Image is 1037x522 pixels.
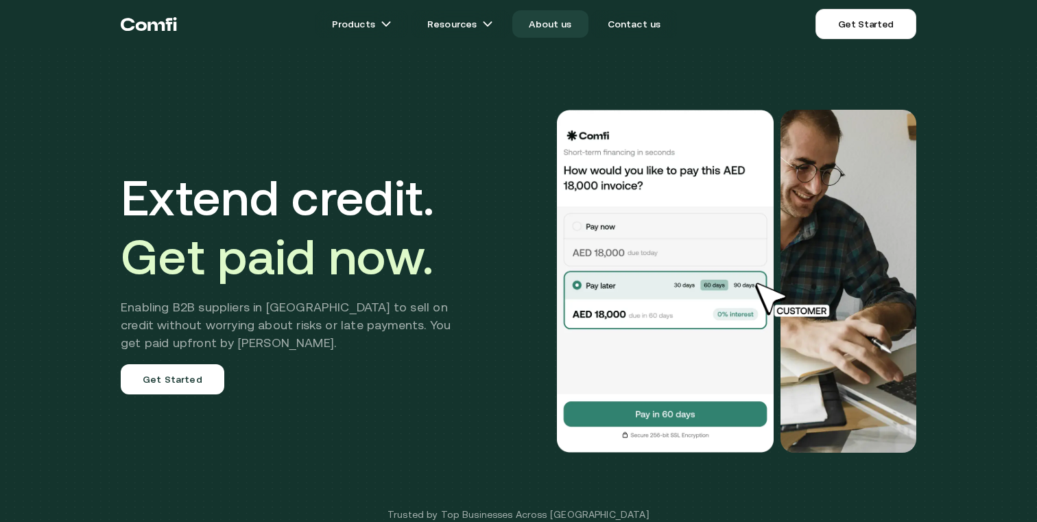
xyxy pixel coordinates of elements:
[381,19,392,29] img: arrow icons
[411,10,510,38] a: Resourcesarrow icons
[121,228,433,285] span: Get paid now.
[121,298,471,352] h2: Enabling B2B suppliers in [GEOGRAPHIC_DATA] to sell on credit without worrying about risks or lat...
[121,364,224,394] a: Get Started
[121,3,177,45] a: Return to the top of the Comfi home page
[591,10,678,38] a: Contact us
[315,10,408,38] a: Productsarrow icons
[745,281,845,319] img: cursor
[121,168,471,286] h1: Extend credit.
[482,19,493,29] img: arrow icons
[556,110,775,453] img: Would you like to pay this AED 18,000.00 invoice?
[815,9,916,39] a: Get Started
[512,10,588,38] a: About us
